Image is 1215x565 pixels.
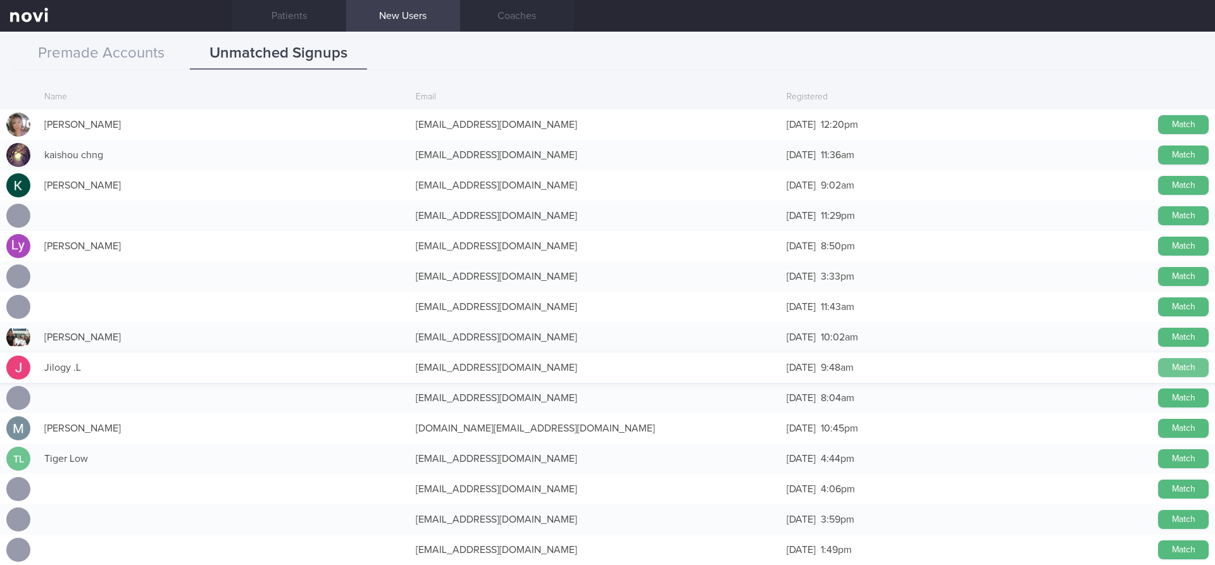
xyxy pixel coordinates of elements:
div: Tiger Low [38,446,409,471]
span: [DATE] [787,545,816,555]
span: [DATE] [787,363,816,373]
div: Registered [780,85,1152,109]
span: 11:43am [821,302,854,312]
button: Match [1158,267,1209,286]
div: [DOMAIN_NAME][EMAIL_ADDRESS][DOMAIN_NAME] [409,416,781,441]
div: [EMAIL_ADDRESS][DOMAIN_NAME] [409,325,781,350]
div: [EMAIL_ADDRESS][DOMAIN_NAME] [409,537,781,562]
div: TL [6,447,30,471]
span: [DATE] [787,180,816,190]
button: Match [1158,146,1209,165]
span: [DATE] [787,302,816,312]
span: [DATE] [787,120,816,130]
span: [DATE] [787,150,816,160]
span: 8:04am [821,393,854,403]
span: 9:48am [821,363,854,373]
div: [PERSON_NAME] [38,325,409,350]
span: [DATE] [787,514,816,525]
div: [EMAIL_ADDRESS][DOMAIN_NAME] [409,446,781,471]
div: [PERSON_NAME] [38,416,409,441]
div: [EMAIL_ADDRESS][DOMAIN_NAME] [409,233,781,259]
div: [EMAIL_ADDRESS][DOMAIN_NAME] [409,507,781,532]
div: kaishou chng [38,142,409,168]
button: Match [1158,206,1209,225]
div: [EMAIL_ADDRESS][DOMAIN_NAME] [409,385,781,411]
div: [EMAIL_ADDRESS][DOMAIN_NAME] [409,203,781,228]
button: Match [1158,480,1209,499]
button: Match [1158,388,1209,407]
button: Match [1158,176,1209,195]
button: Match [1158,419,1209,438]
span: [DATE] [787,484,816,494]
button: Match [1158,115,1209,134]
button: Match [1158,237,1209,256]
span: 11:29pm [821,211,855,221]
div: [PERSON_NAME] [38,173,409,198]
div: [EMAIL_ADDRESS][DOMAIN_NAME] [409,142,781,168]
button: Match [1158,297,1209,316]
span: 4:44pm [821,454,854,464]
span: [DATE] [787,423,816,433]
span: 11:36am [821,150,854,160]
div: [EMAIL_ADDRESS][DOMAIN_NAME] [409,264,781,289]
button: Unmatched Signups [190,38,367,70]
span: 10:45pm [821,423,858,433]
span: [DATE] [787,393,816,403]
button: Premade Accounts [13,38,190,70]
button: Match [1158,358,1209,377]
div: Name [38,85,409,109]
span: 3:59pm [821,514,854,525]
button: Match [1158,510,1209,529]
button: Match [1158,449,1209,468]
div: Jilogy .L [38,355,409,380]
button: Match [1158,540,1209,559]
div: [PERSON_NAME] [38,112,409,137]
span: 4:06pm [821,484,855,494]
div: [EMAIL_ADDRESS][DOMAIN_NAME] [409,294,781,320]
span: [DATE] [787,211,816,221]
span: 1:49pm [821,545,852,555]
div: [EMAIL_ADDRESS][DOMAIN_NAME] [409,173,781,198]
span: 8:50pm [821,241,855,251]
span: [DATE] [787,241,816,251]
span: 3:33pm [821,271,854,282]
div: Email [409,85,781,109]
div: [EMAIL_ADDRESS][DOMAIN_NAME] [409,112,781,137]
button: Match [1158,328,1209,347]
div: [EMAIL_ADDRESS][DOMAIN_NAME] [409,355,781,380]
div: [PERSON_NAME] [38,233,409,259]
span: [DATE] [787,271,816,282]
span: 12:20pm [821,120,858,130]
span: [DATE] [787,332,816,342]
span: 9:02am [821,180,854,190]
span: 10:02am [821,332,858,342]
div: [EMAIL_ADDRESS][DOMAIN_NAME] [409,476,781,502]
span: [DATE] [787,454,816,464]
